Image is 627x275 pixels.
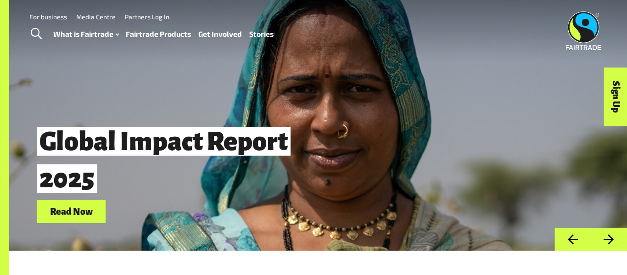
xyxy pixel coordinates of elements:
[37,127,291,193] span: Global Impact Report 2025
[249,28,274,41] a: Stories
[125,13,169,21] a: Partners Log In
[566,11,601,50] img: Fairtrade Australia New Zealand logo
[126,28,191,41] a: Fairtrade Products
[554,228,591,251] button: Previous
[591,228,627,251] button: Next
[37,200,106,224] a: Read Now
[53,28,119,41] a: What is Fairtrade
[25,22,47,45] a: Toggle Search
[198,28,242,41] a: Get Involved
[76,13,116,21] a: Media Centre
[29,13,67,21] a: For business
